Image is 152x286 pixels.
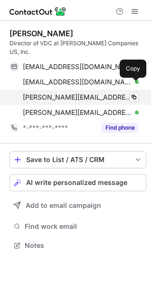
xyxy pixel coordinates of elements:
[101,123,139,133] button: Reveal Button
[25,241,142,250] span: Notes
[23,93,132,102] span: [PERSON_NAME][EMAIL_ADDRESS][PERSON_NAME][DOMAIN_NAME]
[26,202,101,209] span: Add to email campaign
[9,174,146,191] button: AI write personalized message
[9,39,146,56] div: Director of VDC at [PERSON_NAME] Companies US, Inc.
[26,156,130,163] div: Save to List / ATS / CRM
[23,78,132,86] span: [EMAIL_ADDRESS][DOMAIN_NAME]
[9,239,146,252] button: Notes
[26,179,127,186] span: AI write personalized message
[23,62,132,71] span: [EMAIL_ADDRESS][DOMAIN_NAME]
[9,220,146,233] button: Find work email
[9,6,66,17] img: ContactOut v5.3.10
[9,29,73,38] div: [PERSON_NAME]
[9,197,146,214] button: Add to email campaign
[9,151,146,168] button: save-profile-one-click
[23,108,132,117] span: [PERSON_NAME][EMAIL_ADDRESS][PERSON_NAME][DOMAIN_NAME]
[25,222,142,231] span: Find work email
